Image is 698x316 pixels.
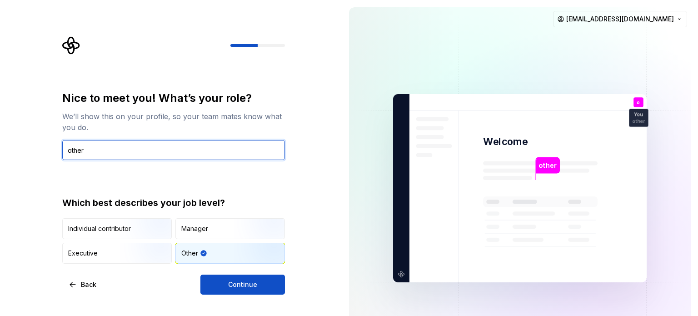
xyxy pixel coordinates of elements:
button: [EMAIL_ADDRESS][DOMAIN_NAME] [553,11,687,27]
div: Which best describes your job level? [62,196,285,209]
div: We’ll show this on your profile, so your team mates know what you do. [62,111,285,133]
span: Back [81,280,96,289]
div: Other [181,249,198,258]
div: Executive [68,249,98,258]
span: Continue [228,280,257,289]
div: Nice to meet you! What’s your role? [62,91,285,105]
p: o [637,100,640,105]
svg: Supernova Logo [62,36,80,55]
div: Individual contributor [68,224,131,233]
p: Welcome [483,135,528,148]
p: You [634,112,643,117]
input: Job title [62,140,285,160]
span: [EMAIL_ADDRESS][DOMAIN_NAME] [566,15,674,24]
div: Manager [181,224,208,233]
button: Continue [200,275,285,295]
p: other [538,161,557,171]
button: Back [62,275,104,295]
p: other [632,119,645,124]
